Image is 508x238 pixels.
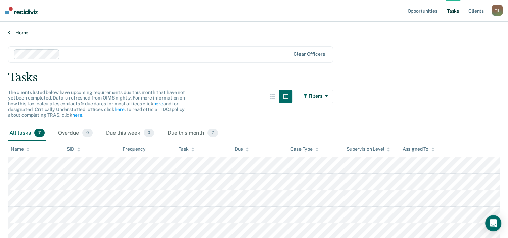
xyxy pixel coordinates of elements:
[144,129,154,137] span: 0
[8,90,185,118] span: The clients listed below have upcoming requirements due this month that have not yet been complet...
[123,146,146,152] div: Frequency
[298,90,333,103] button: Filters
[82,129,93,137] span: 0
[290,146,319,152] div: Case Type
[402,146,434,152] div: Assigned To
[347,146,390,152] div: Supervision Level
[235,146,249,152] div: Due
[492,5,503,16] div: T B
[153,101,163,106] a: here
[105,126,155,141] div: Due this week0
[8,30,500,36] a: Home
[11,146,30,152] div: Name
[114,107,124,112] a: here
[8,71,500,84] div: Tasks
[492,5,503,16] button: TB
[294,51,325,57] div: Clear officers
[57,126,94,141] div: Overdue0
[207,129,218,137] span: 7
[34,129,45,137] span: 7
[166,126,219,141] div: Due this month7
[485,215,501,231] div: Open Intercom Messenger
[8,126,46,141] div: All tasks7
[72,112,82,118] a: here
[5,7,38,14] img: Recidiviz
[179,146,194,152] div: Task
[67,146,81,152] div: SID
